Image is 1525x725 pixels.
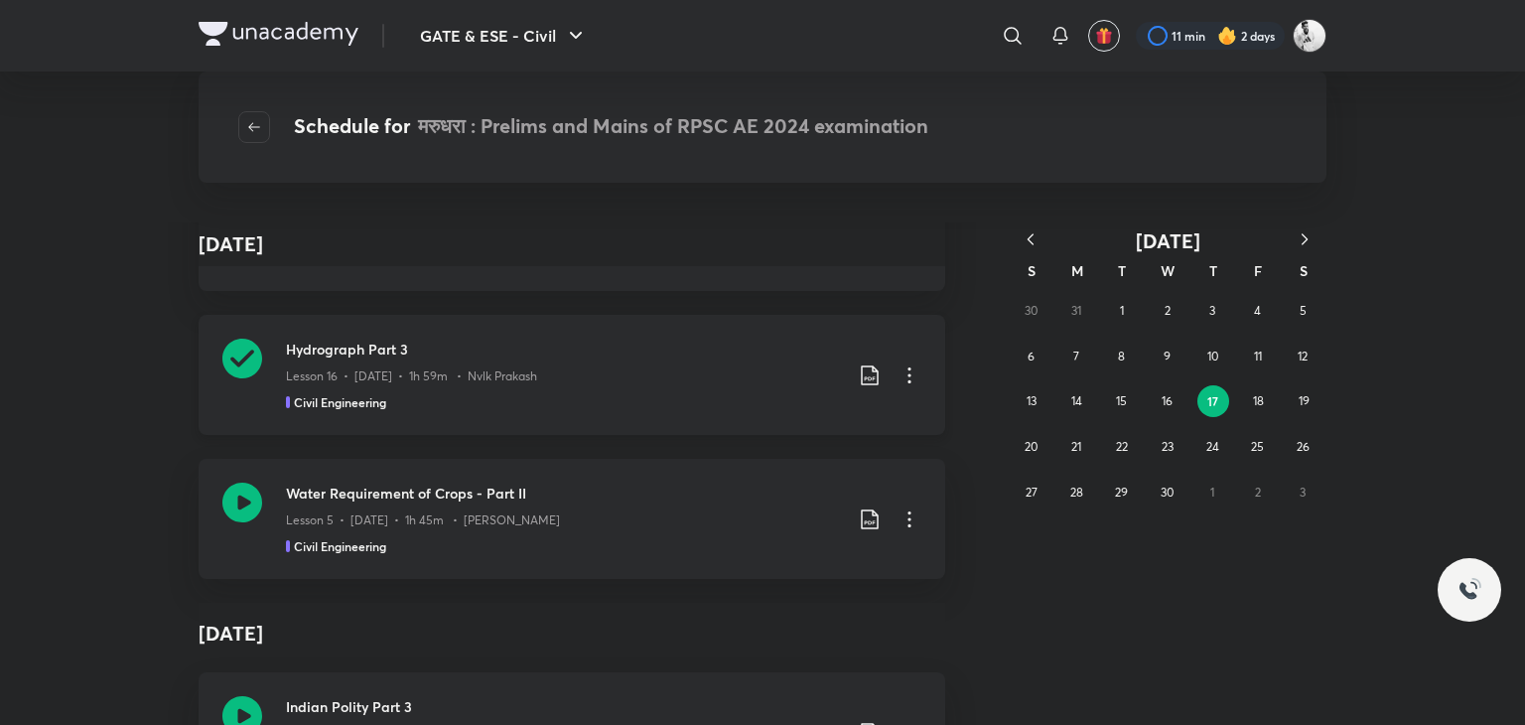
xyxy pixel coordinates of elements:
abbr: April 27, 2025 [1026,485,1038,500]
h3: Water Requirement of Crops - Part II [286,483,842,504]
h5: Civil Engineering [294,393,386,411]
button: April 6, 2025 [1016,341,1047,372]
button: April 16, 2025 [1152,385,1183,417]
abbr: April 9, 2025 [1164,349,1171,363]
a: Water Requirement of Crops - Part IILesson 5 • [DATE] • 1h 45m • [PERSON_NAME]Civil Engineering [199,459,945,579]
h4: Schedule for [294,111,928,143]
button: GATE & ESE - Civil [408,16,600,56]
span: [DATE] [1136,227,1200,254]
abbr: April 12, 2025 [1298,349,1308,363]
button: April 25, 2025 [1242,431,1274,463]
button: April 27, 2025 [1016,477,1047,508]
button: April 14, 2025 [1060,385,1092,417]
abbr: April 7, 2025 [1073,349,1079,363]
abbr: April 18, 2025 [1253,393,1264,408]
abbr: April 28, 2025 [1070,485,1083,500]
abbr: April 10, 2025 [1207,349,1218,363]
abbr: April 8, 2025 [1118,349,1125,363]
abbr: April 17, 2025 [1207,393,1218,409]
p: Lesson 5 • [DATE] • 1h 45m • [PERSON_NAME] [286,511,560,529]
button: April 11, 2025 [1242,341,1274,372]
abbr: April 16, 2025 [1162,393,1173,408]
img: ttu [1457,578,1481,602]
abbr: April 26, 2025 [1297,439,1310,454]
abbr: April 20, 2025 [1025,439,1038,454]
h3: Hydrograph Part 3 [286,339,842,360]
button: April 17, 2025 [1197,385,1229,417]
h4: [DATE] [199,229,263,259]
abbr: Friday [1254,261,1262,280]
abbr: April 30, 2025 [1161,485,1174,500]
abbr: April 5, 2025 [1300,303,1307,318]
abbr: April 22, 2025 [1116,439,1128,454]
h5: Civil Engineering [294,537,386,555]
button: April 2, 2025 [1152,295,1183,327]
abbr: April 21, 2025 [1071,439,1081,454]
h4: [DATE] [199,603,945,664]
a: Company Logo [199,22,358,51]
button: April 13, 2025 [1016,385,1047,417]
abbr: Saturday [1300,261,1308,280]
button: April 18, 2025 [1243,385,1275,417]
abbr: April 4, 2025 [1254,303,1261,318]
button: April 4, 2025 [1242,295,1274,327]
span: मरुधरा : Prelims and Mains of RPSC AE 2024 examination [418,112,928,139]
abbr: April 11, 2025 [1254,349,1262,363]
button: April 3, 2025 [1196,295,1228,327]
img: sveer yadav [1293,19,1326,53]
button: [DATE] [1052,228,1283,253]
button: April 7, 2025 [1060,341,1092,372]
abbr: April 24, 2025 [1206,439,1219,454]
abbr: April 15, 2025 [1116,393,1127,408]
button: April 15, 2025 [1106,385,1138,417]
abbr: Thursday [1209,261,1217,280]
button: April 19, 2025 [1288,385,1319,417]
abbr: April 19, 2025 [1299,393,1310,408]
abbr: April 29, 2025 [1115,485,1128,500]
button: April 30, 2025 [1152,477,1183,508]
abbr: April 2, 2025 [1165,303,1171,318]
abbr: April 14, 2025 [1071,393,1082,408]
abbr: April 23, 2025 [1162,439,1174,454]
button: April 10, 2025 [1196,341,1228,372]
abbr: Tuesday [1118,261,1126,280]
abbr: Monday [1071,261,1083,280]
button: avatar [1088,20,1120,52]
abbr: Wednesday [1161,261,1175,280]
button: April 23, 2025 [1152,431,1183,463]
abbr: April 3, 2025 [1209,303,1215,318]
img: streak [1217,26,1237,46]
button: April 28, 2025 [1060,477,1092,508]
p: Lesson 16 • [DATE] • 1h 59m • Nvlk Prakash [286,367,537,385]
button: April 22, 2025 [1106,431,1138,463]
abbr: Sunday [1028,261,1036,280]
button: April 1, 2025 [1106,295,1138,327]
button: April 26, 2025 [1287,431,1318,463]
button: April 21, 2025 [1060,431,1092,463]
abbr: April 1, 2025 [1120,303,1124,318]
h3: Indian Polity Part 3 [286,696,842,717]
a: Hydrograph Part 3Lesson 16 • [DATE] • 1h 59m • Nvlk PrakashCivil Engineering [199,315,945,435]
button: April 9, 2025 [1152,341,1183,372]
abbr: April 25, 2025 [1251,439,1264,454]
abbr: April 13, 2025 [1027,393,1037,408]
button: April 8, 2025 [1106,341,1138,372]
img: Company Logo [199,22,358,46]
img: avatar [1095,27,1113,45]
button: April 12, 2025 [1287,341,1318,372]
button: April 24, 2025 [1196,431,1228,463]
button: April 20, 2025 [1016,431,1047,463]
button: April 5, 2025 [1287,295,1318,327]
button: April 29, 2025 [1106,477,1138,508]
abbr: April 6, 2025 [1028,349,1035,363]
